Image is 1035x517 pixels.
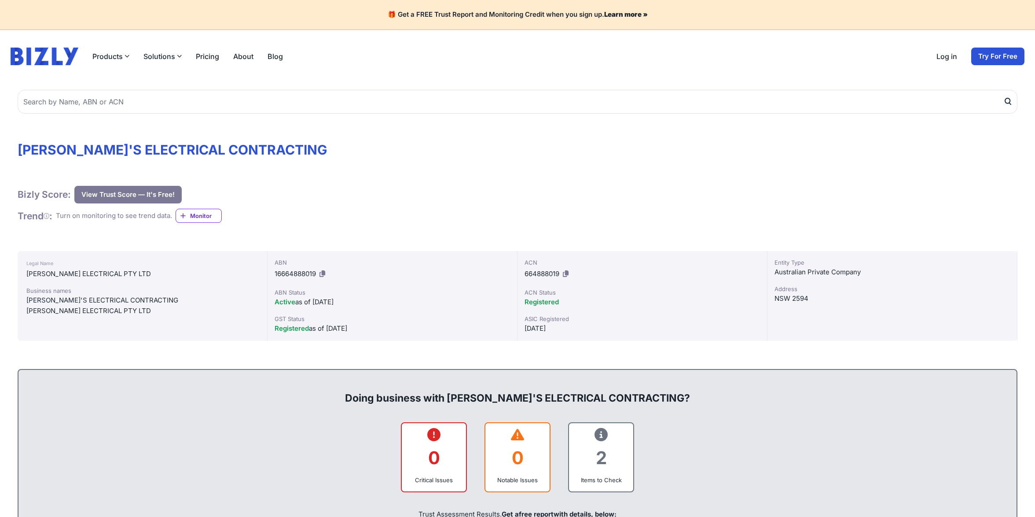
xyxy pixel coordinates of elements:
h1: Trend : [18,210,52,222]
div: ABN Status [275,288,510,297]
a: Learn more » [604,10,648,18]
div: NSW 2594 [774,293,1010,304]
h1: [PERSON_NAME]'S ELECTRICAL CONTRACTING [18,142,1017,158]
a: About [233,51,253,62]
a: Try For Free [971,48,1024,65]
span: 16664888019 [275,270,316,278]
div: GST Status [275,314,510,323]
span: 664888019 [525,270,559,278]
div: Items to Check [576,476,626,484]
div: 0 [409,440,459,476]
button: Solutions [143,51,182,62]
div: Entity Type [774,258,1010,267]
div: Legal Name [26,258,258,269]
span: Active [275,298,295,306]
div: [PERSON_NAME] ELECTRICAL PTY LTD [26,269,258,279]
span: Registered [275,324,309,332]
span: Monitor [190,211,221,220]
div: Business names [26,286,258,295]
h4: 🎁 Get a FREE Trust Report and Monitoring Credit when you sign up. [11,11,1024,19]
div: [PERSON_NAME]'S ELECTRICAL CONTRACTING [26,295,258,306]
div: ABN [275,258,510,267]
a: Pricing [196,51,219,62]
div: as of [DATE] [275,297,510,307]
h1: Bizly Score: [18,188,71,200]
div: ACN [525,258,760,267]
div: ACN Status [525,288,760,297]
input: Search by Name, ABN or ACN [18,90,1017,114]
span: Registered [525,298,559,306]
div: Turn on monitoring to see trend data. [56,211,172,221]
button: Products [92,51,129,62]
a: Blog [268,51,283,62]
div: Critical Issues [409,476,459,484]
a: Monitor [176,209,222,223]
div: Notable Issues [492,476,543,484]
div: 2 [576,440,626,476]
div: as of [DATE] [275,323,510,334]
div: Address [774,284,1010,293]
div: [DATE] [525,323,760,334]
div: [PERSON_NAME] ELECTRICAL PTY LTD [26,306,258,316]
div: ASIC Registered [525,314,760,323]
button: View Trust Score — It's Free! [74,186,182,203]
div: Australian Private Company [774,267,1010,277]
div: Doing business with [PERSON_NAME]'S ELECTRICAL CONTRACTING? [27,377,1008,405]
div: 0 [492,440,543,476]
a: Log in [936,51,957,62]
